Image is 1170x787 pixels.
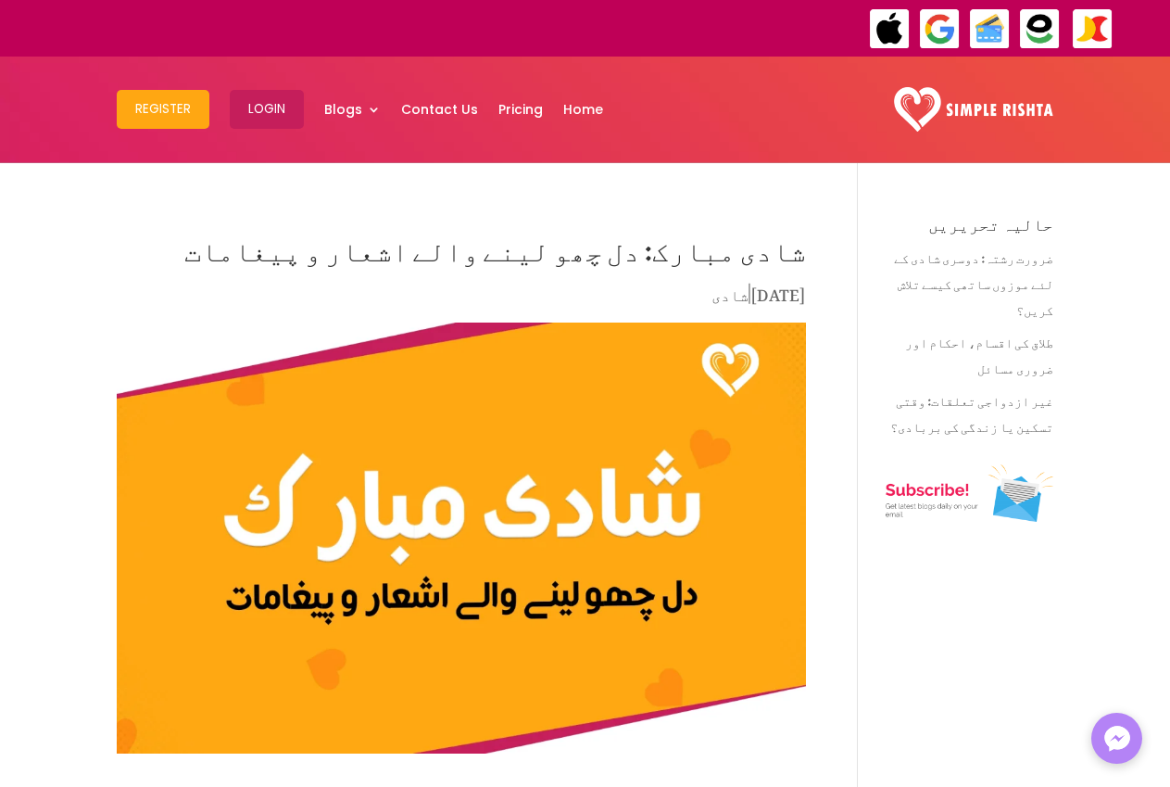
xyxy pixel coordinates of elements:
h4: حالیہ تحریریں [886,216,1053,242]
img: ApplePay-icon [869,8,911,50]
a: Contact Us [401,61,478,158]
p: | [117,281,806,317]
a: غیر ازدواجی تعلقات: وقتی تسکین یا زندگی کی بربادی؟ [890,381,1053,439]
img: شادی-مبارک-پر-دل-چھو-لینے-والے-اشعار [117,323,806,754]
span: [DATE] [750,272,806,311]
a: Register [117,61,209,158]
a: شادی [711,272,749,311]
img: JazzCash-icon [1072,8,1113,50]
a: Home [563,61,603,158]
button: Register [117,90,209,129]
a: Pricing [498,61,543,158]
img: Messenger [1099,720,1136,757]
img: EasyPaisa-icon [1019,8,1061,50]
img: GooglePay-icon [919,8,961,50]
button: Login [230,90,304,129]
a: طلاق کی اقسام، احکام اور ضروری مسائل [905,323,1053,381]
a: Login [230,61,304,158]
a: Blogs [324,61,381,158]
img: Credit Cards [969,8,1011,50]
a: ضرورت رشتہ: دوسری شادی کے لئے موزوں ساتھی کیسے تلاش کریں؟ [894,238,1053,323]
h1: شادی مبارک: دل چھو لینے والے اشعار و پیغامات [117,216,806,281]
